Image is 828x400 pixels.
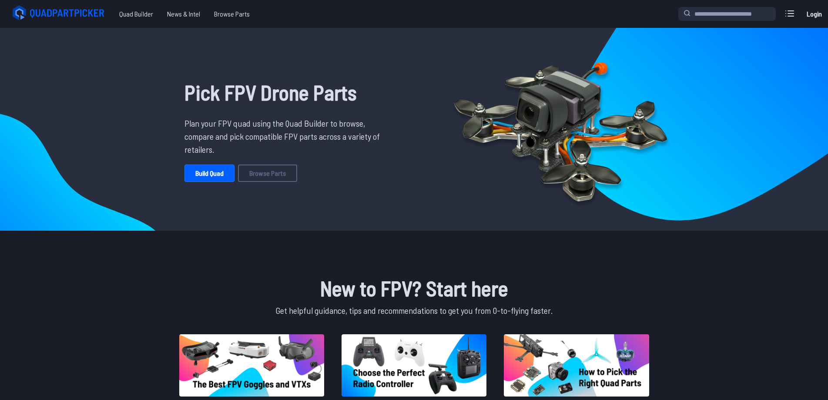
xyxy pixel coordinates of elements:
p: Get helpful guidance, tips and recommendations to get you from 0-to-flying faster. [178,304,651,317]
img: Quadcopter [435,42,686,216]
img: image of post [342,334,486,397]
a: Browse Parts [238,165,297,182]
p: Plan your FPV quad using the Quad Builder to browse, compare and pick compatible FPV parts across... [184,117,386,156]
img: image of post [504,334,649,397]
a: Quad Builder [112,5,160,23]
a: News & Intel [160,5,207,23]
a: Build Quad [184,165,235,182]
img: image of post [179,334,324,397]
a: Login [804,5,825,23]
a: Browse Parts [207,5,257,23]
h1: New to FPV? Start here [178,272,651,304]
h1: Pick FPV Drone Parts [184,77,386,108]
